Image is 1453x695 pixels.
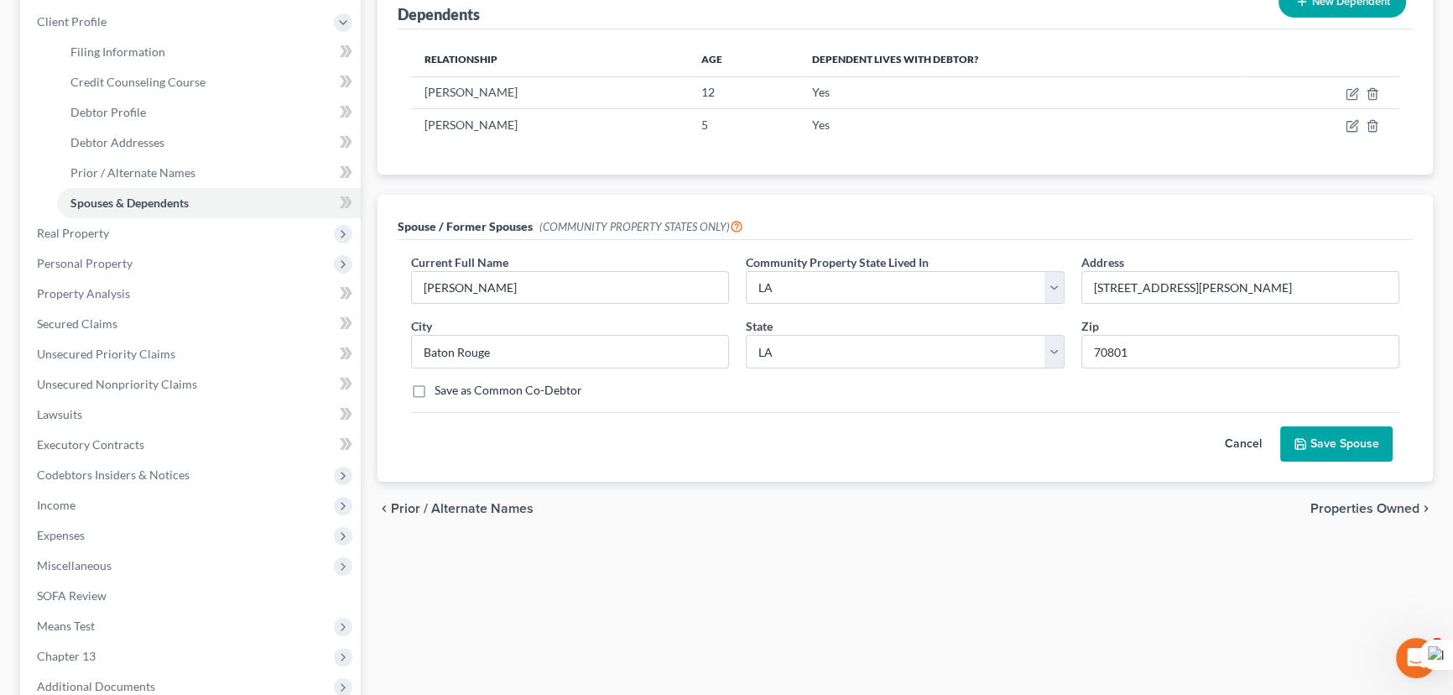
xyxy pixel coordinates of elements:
[398,4,480,24] div: Dependents
[23,309,361,339] a: Secured Claims
[378,502,391,515] i: chevron_left
[799,76,1244,108] td: Yes
[1206,427,1280,461] button: Cancel
[23,400,361,430] a: Lawsuits
[378,502,534,515] button: chevron_left Prior / Alternate Names
[23,430,361,460] a: Executory Contracts
[70,165,195,180] span: Prior / Alternate Names
[411,255,508,269] span: Current Full Name
[1310,502,1419,515] span: Properties Owned
[70,105,146,119] span: Debtor Profile
[411,317,432,335] label: City
[57,158,361,188] a: Prior / Alternate Names
[412,336,728,368] input: Enter city...
[37,316,117,331] span: Secured Claims
[37,498,76,512] span: Income
[23,581,361,611] a: SOFA Review
[57,97,361,128] a: Debtor Profile
[57,128,361,158] a: Debtor Addresses
[23,339,361,369] a: Unsecured Priority Claims
[799,109,1244,141] td: Yes
[1081,253,1124,271] label: Address
[37,347,175,361] span: Unsecured Priority Claims
[37,588,107,603] span: SOFA Review
[398,219,533,233] span: Spouse / Former Spouses
[1310,502,1433,515] button: Properties Owned chevron_right
[37,558,112,572] span: Miscellaneous
[1081,317,1099,335] label: Zip
[799,43,1244,76] th: Dependent lives with debtor?
[37,377,197,391] span: Unsecured Nonpriority Claims
[37,286,130,300] span: Property Analysis
[539,220,743,233] span: (COMMUNITY PROPERTY STATES ONLY)
[37,619,95,633] span: Means Test
[70,196,189,210] span: Spouses & Dependents
[411,76,688,108] td: [PERSON_NAME]
[1419,502,1433,515] i: chevron_right
[37,407,82,421] span: Lawsuits
[688,43,799,76] th: Age
[688,76,799,108] td: 12
[1082,272,1398,304] input: Enter address...
[412,272,728,304] input: Enter name...
[70,135,164,149] span: Debtor Addresses
[70,44,165,59] span: Filing Information
[1430,638,1444,651] span: 3
[37,679,155,693] span: Additional Documents
[1280,426,1393,462] button: Save Spouse
[435,382,582,399] label: Save as Common Co-Debtor
[411,43,688,76] th: Relationship
[746,255,929,269] span: Community Property State Lived In
[23,279,361,309] a: Property Analysis
[57,188,361,218] a: Spouses & Dependents
[23,369,361,400] a: Unsecured Nonpriority Claims
[37,437,144,452] span: Executory Contracts
[37,226,109,240] span: Real Property
[1396,638,1436,678] iframe: Intercom live chat
[746,317,773,335] label: State
[57,37,361,67] a: Filing Information
[37,528,85,542] span: Expenses
[37,649,96,663] span: Chapter 13
[37,256,133,270] span: Personal Property
[70,75,206,89] span: Credit Counseling Course
[37,468,190,482] span: Codebtors Insiders & Notices
[1081,335,1399,368] input: XXXXX
[57,67,361,97] a: Credit Counseling Course
[411,109,688,141] td: [PERSON_NAME]
[37,14,107,29] span: Client Profile
[688,109,799,141] td: 5
[391,502,534,515] span: Prior / Alternate Names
